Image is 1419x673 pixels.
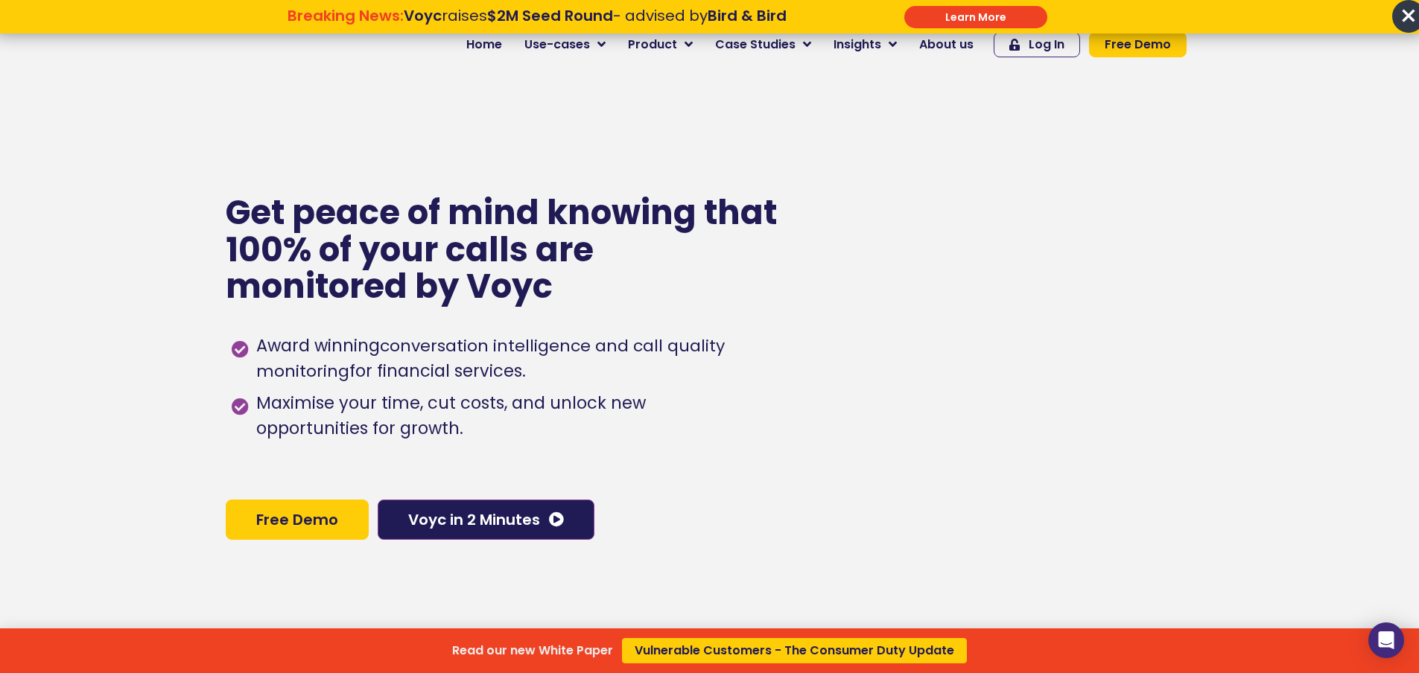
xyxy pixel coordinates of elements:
strong: Voyc [404,5,442,26]
div: Breaking News: Voyc raises $2M Seed Round - advised by Bird & Bird [212,7,862,42]
div: Submit [904,6,1047,28]
span: Vulnerable Customers - The Consumer Duty Update [635,645,954,657]
div: Open Intercom Messenger [1368,622,1404,658]
strong: Bird & Bird [708,5,787,26]
strong: $2M Seed Round [487,5,613,26]
strong: Breaking News: [288,5,404,26]
span: raises - advised by [404,5,787,26]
